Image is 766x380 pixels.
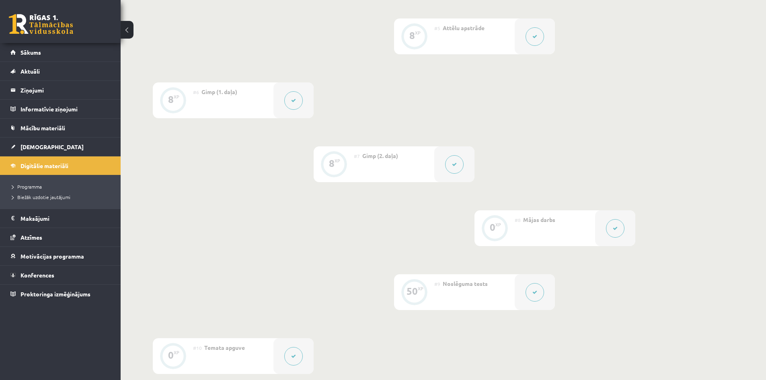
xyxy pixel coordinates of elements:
[21,143,84,150] span: [DEMOGRAPHIC_DATA]
[354,153,360,159] span: #7
[21,253,84,260] span: Motivācijas programma
[443,24,485,31] span: Attēlu apstrāde
[495,222,501,227] div: XP
[523,216,555,223] span: Mājas darbs
[193,345,202,351] span: #10
[21,162,68,169] span: Digitālie materiāli
[418,286,423,291] div: XP
[10,247,111,265] a: Motivācijas programma
[168,96,174,103] div: 8
[10,62,111,80] a: Aktuāli
[21,234,42,241] span: Atzīmes
[10,285,111,303] a: Proktoringa izmēģinājums
[21,209,111,228] legend: Maksājumi
[193,89,199,95] span: #6
[21,290,90,298] span: Proktoringa izmēģinājums
[329,160,335,167] div: 8
[434,281,440,287] span: #9
[174,350,179,355] div: XP
[10,100,111,118] a: Informatīvie ziņojumi
[12,183,113,190] a: Programma
[10,43,111,62] a: Sākums
[12,193,113,201] a: Biežāk uzdotie jautājumi
[407,288,418,295] div: 50
[21,81,111,99] legend: Ziņojumi
[174,94,179,99] div: XP
[10,209,111,228] a: Maksājumi
[21,124,65,131] span: Mācību materiāli
[10,138,111,156] a: [DEMOGRAPHIC_DATA]
[201,88,237,95] span: Gimp (1. daļa)
[21,100,111,118] legend: Informatīvie ziņojumi
[362,152,398,159] span: Gimp (2. daļa)
[515,217,521,223] span: #8
[335,158,340,163] div: XP
[21,49,41,56] span: Sākums
[10,228,111,246] a: Atzīmes
[10,156,111,175] a: Digitālie materiāli
[12,183,42,190] span: Programma
[10,119,111,137] a: Mācību materiāli
[434,25,440,31] span: #5
[9,14,73,34] a: Rīgas 1. Tālmācības vidusskola
[490,224,495,231] div: 0
[204,344,245,351] span: Temata apguve
[10,81,111,99] a: Ziņojumi
[168,351,174,359] div: 0
[21,68,40,75] span: Aktuāli
[10,266,111,284] a: Konferences
[12,194,70,200] span: Biežāk uzdotie jautājumi
[443,280,488,287] span: Noslēguma tests
[415,31,421,35] div: XP
[21,271,54,279] span: Konferences
[409,32,415,39] div: 8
